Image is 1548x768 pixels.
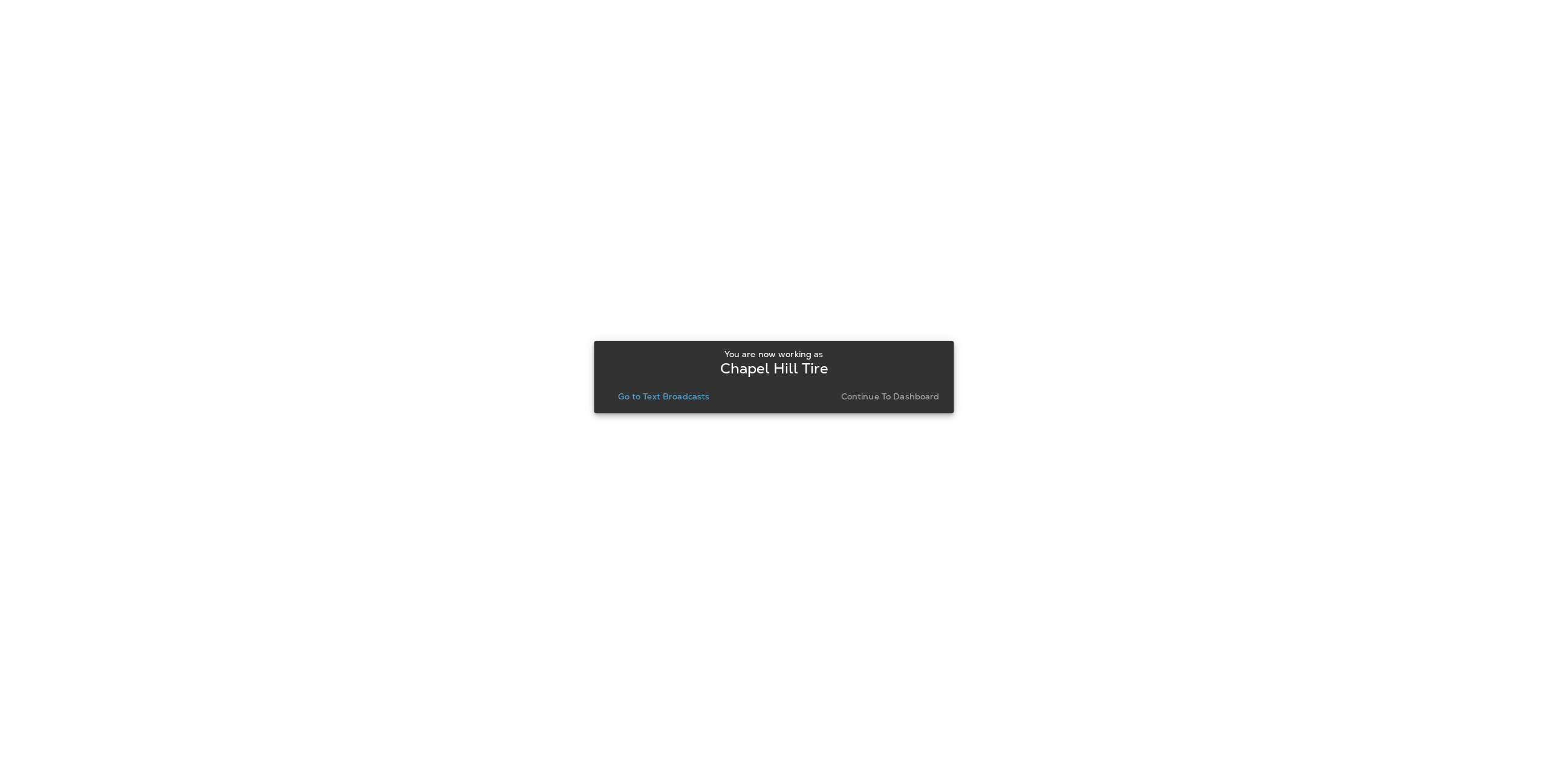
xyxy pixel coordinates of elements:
button: Continue to Dashboard [836,388,945,405]
p: Continue to Dashboard [841,392,940,401]
p: You are now working as [724,349,823,359]
button: Go to Text Broadcasts [613,388,714,405]
p: Go to Text Broadcasts [618,392,709,401]
p: Chapel Hill Tire [720,364,828,373]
